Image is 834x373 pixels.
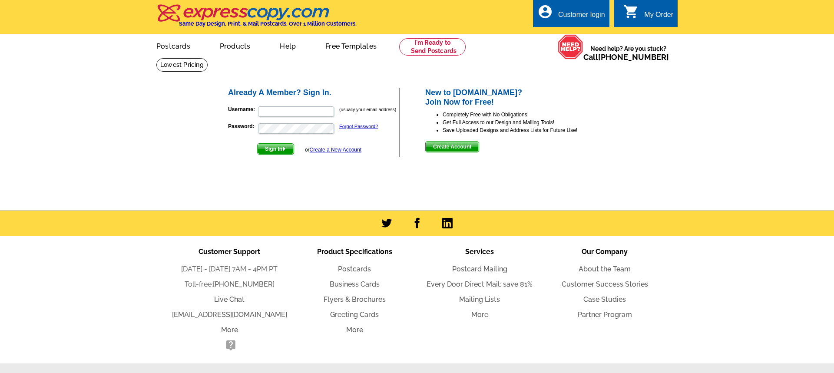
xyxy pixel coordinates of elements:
li: Save Uploaded Designs and Address Lists for Future Use! [443,126,607,134]
a: Forgot Password? [339,124,378,129]
a: Free Templates [311,35,391,56]
small: (usually your email address) [339,107,396,112]
a: More [471,310,488,319]
a: Partner Program [578,310,632,319]
a: [PHONE_NUMBER] [598,53,669,62]
button: Sign In [257,143,294,155]
li: Toll-free: [167,279,292,290]
a: [PHONE_NUMBER] [213,280,275,288]
label: Username: [228,106,257,113]
span: Product Specifications [317,248,392,256]
div: or [305,146,361,154]
a: Customer Success Stories [562,280,648,288]
span: Sign In [258,144,294,154]
i: account_circle [537,4,553,20]
a: Postcards [142,35,204,56]
a: Products [206,35,265,56]
a: account_circle Customer login [537,10,605,20]
li: Get Full Access to our Design and Mailing Tools! [443,119,607,126]
button: Create Account [425,141,479,152]
li: [DATE] - [DATE] 7AM - 4PM PT [167,264,292,274]
h2: New to [DOMAIN_NAME]? Join Now for Free! [425,88,607,107]
span: Create Account [426,142,479,152]
li: Completely Free with No Obligations! [443,111,607,119]
a: shopping_cart My Order [623,10,673,20]
i: shopping_cart [623,4,639,20]
a: Greeting Cards [330,310,379,319]
span: Need help? Are you stuck? [583,44,673,62]
a: Business Cards [330,280,380,288]
a: Postcards [338,265,371,273]
span: Services [465,248,494,256]
a: Same Day Design, Print, & Mail Postcards. Over 1 Million Customers. [156,10,357,27]
a: Every Door Direct Mail: save 81% [427,280,533,288]
span: Call [583,53,669,62]
a: Help [266,35,310,56]
a: Flyers & Brochures [324,295,386,304]
div: My Order [644,11,673,23]
span: Customer Support [199,248,260,256]
a: More [346,326,363,334]
img: button-next-arrow-white.png [282,147,286,151]
a: Case Studies [583,295,626,304]
a: About the Team [579,265,631,273]
img: help [558,34,583,59]
h2: Already A Member? Sign In. [228,88,399,98]
a: More [221,326,238,334]
a: Create a New Account [310,147,361,153]
a: Postcard Mailing [452,265,507,273]
label: Password: [228,122,257,130]
span: Our Company [582,248,628,256]
h4: Same Day Design, Print, & Mail Postcards. Over 1 Million Customers. [179,20,357,27]
a: Live Chat [214,295,245,304]
a: Mailing Lists [459,295,500,304]
a: [EMAIL_ADDRESS][DOMAIN_NAME] [172,310,287,319]
div: Customer login [558,11,605,23]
